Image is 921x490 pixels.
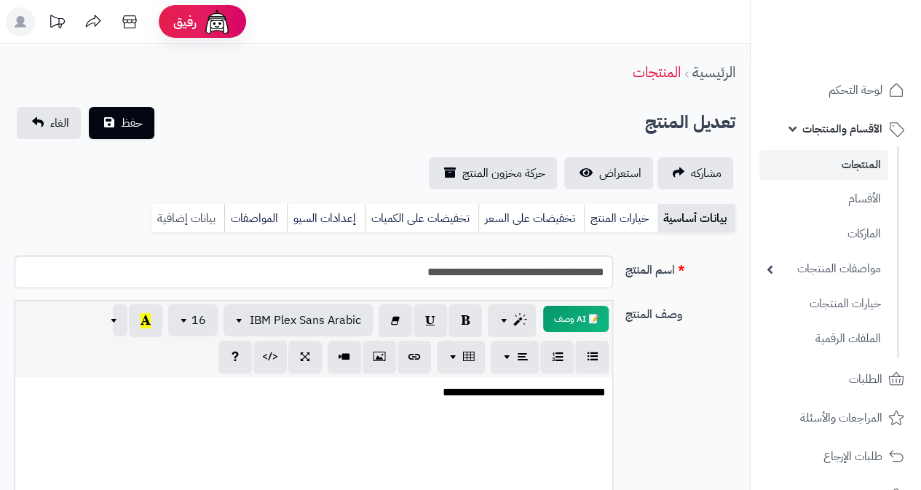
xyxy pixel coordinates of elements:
a: الرئيسية [692,61,735,83]
a: مواصفات المنتجات [759,253,888,285]
a: بيانات أساسية [657,204,735,233]
a: الملفات الرقمية [759,323,888,355]
button: حفظ [89,107,154,139]
h2: تعديل المنتج [645,108,735,138]
label: اسم المنتج [619,256,741,279]
button: IBM Plex Sans Arabic [224,304,373,336]
button: 16 [168,304,218,336]
button: 📝 AI وصف [543,306,609,332]
a: تخفيضات على الكميات [365,204,478,233]
a: خيارات المنتج [584,204,657,233]
label: وصف المنتج [619,300,741,323]
span: 16 [191,312,206,329]
span: حفظ [121,114,143,132]
a: مشاركه [657,157,733,189]
a: الماركات [759,218,888,250]
span: الطلبات [849,369,882,390]
span: طلبات الإرجاع [823,446,882,467]
a: طلبات الإرجاع [759,439,912,474]
span: لوحة التحكم [829,80,882,100]
a: المنتجات [759,150,888,180]
a: إعدادات السيو [287,204,365,233]
a: الطلبات [759,362,912,397]
span: رفيق [173,13,197,31]
a: المواصفات [224,204,287,233]
a: بيانات إضافية [151,204,224,233]
a: استعراض [564,157,653,189]
a: الأقسام [759,183,888,215]
span: الأقسام والمنتجات [802,119,882,139]
a: لوحة التحكم [759,73,912,108]
span: المراجعات والأسئلة [800,408,882,428]
span: استعراض [599,165,641,182]
span: مشاركه [691,165,722,182]
a: خيارات المنتجات [759,288,888,320]
a: المراجعات والأسئلة [759,400,912,435]
a: تخفيضات على السعر [478,204,584,233]
a: المنتجات [633,61,681,83]
span: حركة مخزون المنتج [462,165,545,182]
span: IBM Plex Sans Arabic [250,312,361,329]
span: الغاء [50,114,69,132]
img: ai-face.png [202,7,232,36]
a: الغاء [17,107,81,139]
a: تحديثات المنصة [39,7,75,40]
a: حركة مخزون المنتج [429,157,557,189]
